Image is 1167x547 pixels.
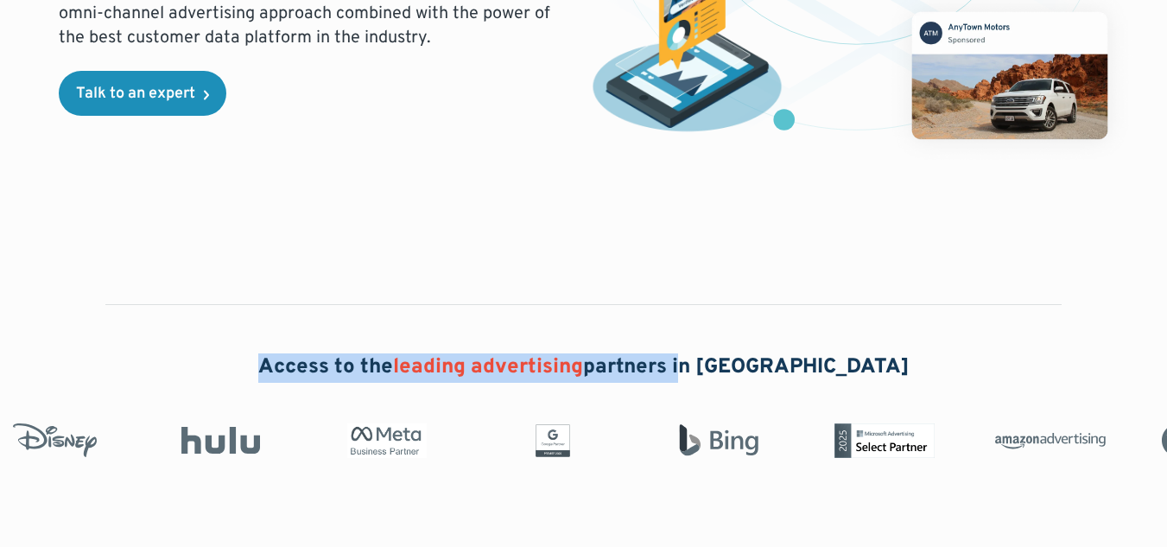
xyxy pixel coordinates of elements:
img: Meta Business Partner [322,423,433,458]
img: Bing [654,423,764,458]
img: Amazon Advertising [986,427,1096,455]
h2: Access to the partners in [GEOGRAPHIC_DATA] [258,353,910,383]
img: Google Partner [488,423,599,458]
div: Talk to an expert [76,86,195,102]
img: Microsoft Advertising Partner [820,423,930,458]
img: Hulu [156,427,267,455]
span: leading advertising [393,354,583,380]
a: Talk to an expert [59,71,226,116]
